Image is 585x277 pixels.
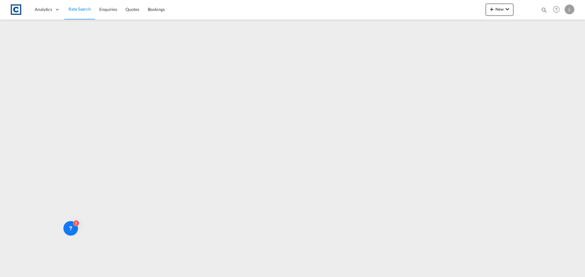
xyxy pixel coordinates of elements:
md-icon: icon-plus 400-fg [488,5,495,13]
span: Bookings [148,7,165,12]
div: Help [551,4,565,15]
md-icon: icon-magnify [541,7,548,13]
span: Analytics [35,6,52,12]
div: L [565,5,574,14]
div: icon-magnify [541,7,548,16]
img: 1fdb9190129311efbfaf67cbb4249bed.jpeg [9,3,23,16]
span: Rate Search [69,6,91,12]
md-icon: icon-chevron-down [504,5,511,13]
span: Quotes [126,7,139,12]
button: icon-plus 400-fgNewicon-chevron-down [486,4,513,16]
span: Enquiries [99,7,117,12]
span: New [488,7,511,12]
span: Help [551,4,562,15]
